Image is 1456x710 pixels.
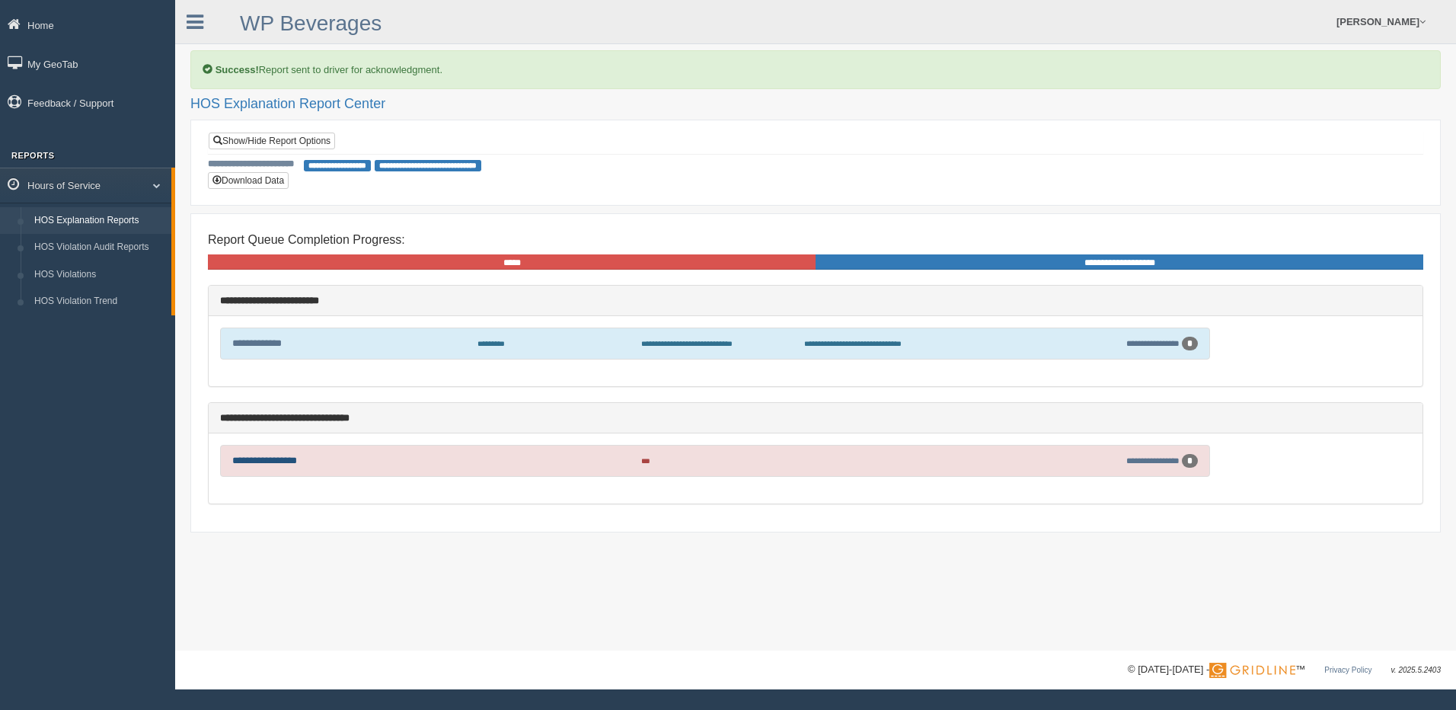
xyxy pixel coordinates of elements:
b: Success! [216,64,259,75]
div: © [DATE]-[DATE] - ™ [1128,662,1441,678]
a: WP Beverages [240,11,382,35]
span: v. 2025.5.2403 [1391,666,1441,674]
a: HOS Violation Trend [27,288,171,315]
a: HOS Violation Audit Reports [27,234,171,261]
button: Download Data [208,172,289,189]
a: HOS Explanation Reports [27,207,171,235]
h4: Report Queue Completion Progress: [208,233,1423,247]
h2: HOS Explanation Report Center [190,97,1441,112]
a: Privacy Policy [1324,666,1371,674]
div: Report sent to driver for acknowledgment. [190,50,1441,89]
img: Gridline [1209,663,1295,678]
a: Show/Hide Report Options [209,133,335,149]
a: HOS Violations [27,261,171,289]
